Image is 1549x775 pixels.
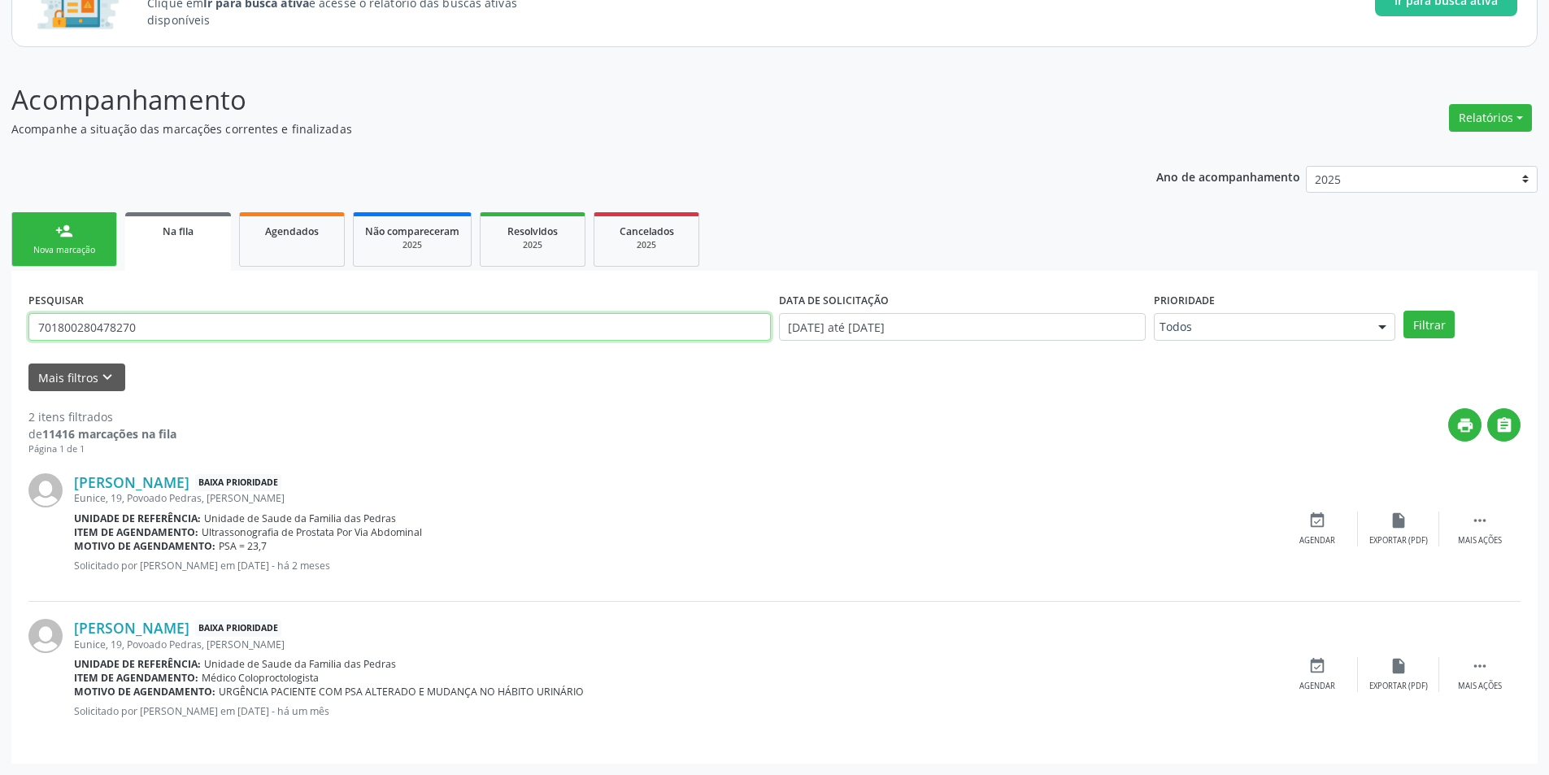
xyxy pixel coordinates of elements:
[204,512,396,525] span: Unidade de Saude da Familia das Pedras
[1390,512,1408,529] i: insert_drive_file
[28,288,84,313] label: PESQUISAR
[74,539,215,553] b: Motivo de agendamento:
[11,80,1080,120] p: Acompanhamento
[28,313,771,341] input: Nome, CNS
[74,657,201,671] b: Unidade de referência:
[28,408,176,425] div: 2 itens filtrados
[11,120,1080,137] p: Acompanhe a situação das marcações correntes e finalizadas
[202,525,422,539] span: Ultrassonografia de Prostata Por Via Abdominal
[1369,535,1428,546] div: Exportar (PDF)
[28,619,63,653] img: img
[28,364,125,392] button: Mais filtroskeyboard_arrow_down
[74,619,189,637] a: [PERSON_NAME]
[365,224,459,238] span: Não compareceram
[1160,319,1362,335] span: Todos
[28,442,176,456] div: Página 1 de 1
[74,638,1277,651] div: Eunice, 19, Povoado Pedras, [PERSON_NAME]
[74,525,198,539] b: Item de agendamento:
[163,224,194,238] span: Na fila
[202,671,319,685] span: Médico Coloproctologista
[219,539,267,553] span: PSA = 23,7
[779,288,889,313] label: DATA DE SOLICITAÇÃO
[1390,657,1408,675] i: insert_drive_file
[507,224,558,238] span: Resolvidos
[42,426,176,442] strong: 11416 marcações na fila
[98,368,116,386] i: keyboard_arrow_down
[1154,288,1215,313] label: Prioridade
[1369,681,1428,692] div: Exportar (PDF)
[74,512,201,525] b: Unidade de referência:
[1471,512,1489,529] i: 
[74,704,1277,718] p: Solicitado por [PERSON_NAME] em [DATE] - há um mês
[1495,416,1513,434] i: 
[1456,416,1474,434] i: print
[1458,681,1502,692] div: Mais ações
[195,474,281,491] span: Baixa Prioridade
[74,473,189,491] a: [PERSON_NAME]
[1449,104,1532,132] button: Relatórios
[606,239,687,251] div: 2025
[74,671,198,685] b: Item de agendamento:
[265,224,319,238] span: Agendados
[1308,512,1326,529] i: event_available
[492,239,573,251] div: 2025
[620,224,674,238] span: Cancelados
[1308,657,1326,675] i: event_available
[365,239,459,251] div: 2025
[55,222,73,240] div: person_add
[74,491,1277,505] div: Eunice, 19, Povoado Pedras, [PERSON_NAME]
[74,685,215,699] b: Motivo de agendamento:
[1299,681,1335,692] div: Agendar
[24,244,105,256] div: Nova marcação
[204,657,396,671] span: Unidade de Saude da Familia das Pedras
[195,620,281,637] span: Baixa Prioridade
[1299,535,1335,546] div: Agendar
[1156,166,1300,186] p: Ano de acompanhamento
[1403,311,1455,338] button: Filtrar
[28,425,176,442] div: de
[1448,408,1482,442] button: print
[74,559,1277,573] p: Solicitado por [PERSON_NAME] em [DATE] - há 2 meses
[779,313,1146,341] input: Selecione um intervalo
[28,473,63,507] img: img
[1458,535,1502,546] div: Mais ações
[219,685,584,699] span: URGÊNCIA PACIENTE COM PSA ALTERADO E MUDANÇA NO HÁBITO URINÁRIO
[1487,408,1521,442] button: 
[1471,657,1489,675] i: 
